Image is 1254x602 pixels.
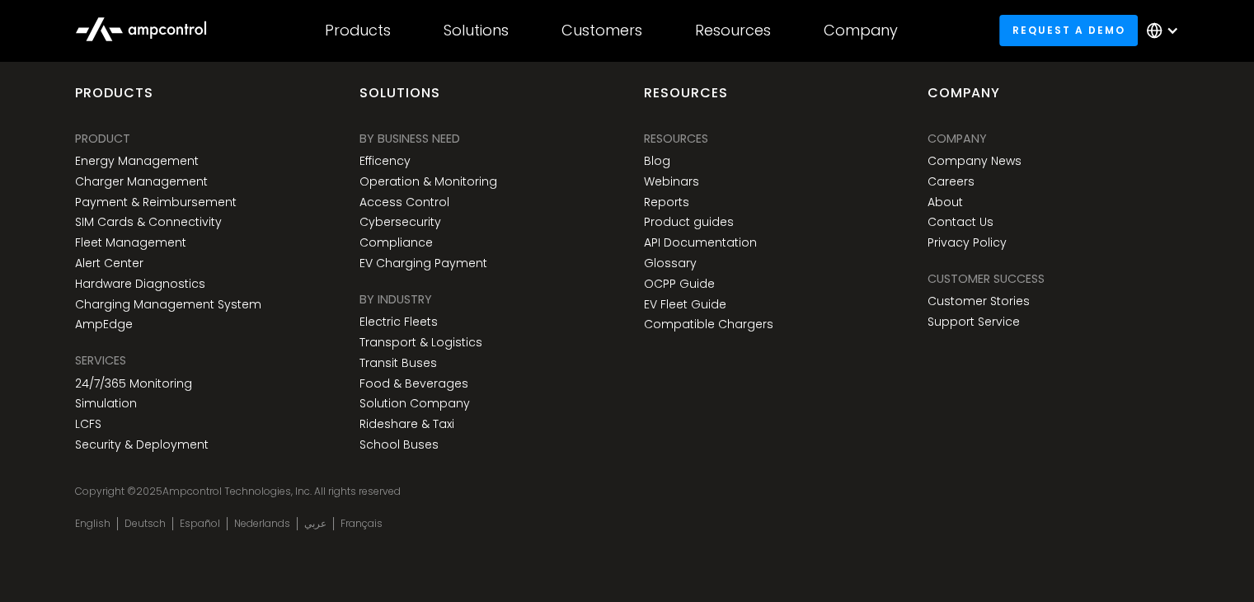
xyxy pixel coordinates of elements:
[824,21,898,40] div: Company
[75,351,126,369] div: SERVICES
[359,438,439,452] a: School Buses
[359,236,433,250] a: Compliance
[75,84,153,115] div: products
[359,315,438,329] a: Electric Fleets
[928,84,1000,115] div: Company
[75,298,261,312] a: Charging Management System
[928,294,1030,308] a: Customer Stories
[928,154,1022,168] a: Company News
[341,517,383,530] a: Français
[359,215,441,229] a: Cybersecurity
[124,517,166,530] a: Deutsch
[75,256,143,270] a: Alert Center
[136,484,162,498] span: 2025
[75,277,205,291] a: Hardware Diagnostics
[928,315,1020,329] a: Support Service
[644,154,670,168] a: Blog
[75,517,110,530] a: English
[444,21,509,40] div: Solutions
[359,84,440,115] div: Solutions
[75,438,209,452] a: Security & Deployment
[644,195,689,209] a: Reports
[644,277,715,291] a: OCPP Guide
[359,256,487,270] a: EV Charging Payment
[234,517,290,530] a: Nederlands
[75,485,1178,498] div: Copyright © Ampcontrol Technologies, Inc. All rights reserved
[644,84,728,115] div: Resources
[325,21,391,40] div: Products
[999,15,1138,45] a: Request a demo
[359,397,470,411] a: Solution Company
[359,377,468,391] a: Food & Beverages
[75,397,137,411] a: Simulation
[928,270,1045,288] div: Customer success
[359,336,482,350] a: Transport & Logistics
[75,154,199,168] a: Energy Management
[359,154,411,168] a: Efficency
[644,317,773,332] a: Compatible Chargers
[359,290,432,308] div: BY INDUSTRY
[928,236,1007,250] a: Privacy Policy
[644,298,726,312] a: EV Fleet Guide
[695,21,771,40] div: Resources
[644,215,734,229] a: Product guides
[75,215,222,229] a: SIM Cards & Connectivity
[75,417,101,431] a: LCFS
[75,317,133,332] a: AmpEdge
[304,517,326,530] a: عربي
[928,195,963,209] a: About
[75,175,208,189] a: Charger Management
[75,195,237,209] a: Payment & Reimbursement
[644,256,697,270] a: Glossary
[928,215,993,229] a: Contact Us
[644,175,699,189] a: Webinars
[644,129,708,148] div: Resources
[561,21,642,40] div: Customers
[359,129,460,148] div: BY BUSINESS NEED
[359,356,437,370] a: Transit Buses
[75,129,130,148] div: PRODUCT
[359,195,449,209] a: Access Control
[644,236,757,250] a: API Documentation
[75,377,192,391] a: 24/7/365 Monitoring
[928,129,987,148] div: Company
[180,517,220,530] a: Español
[928,175,975,189] a: Careers
[75,236,186,250] a: Fleet Management
[359,175,497,189] a: Operation & Monitoring
[359,417,454,431] a: Rideshare & Taxi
